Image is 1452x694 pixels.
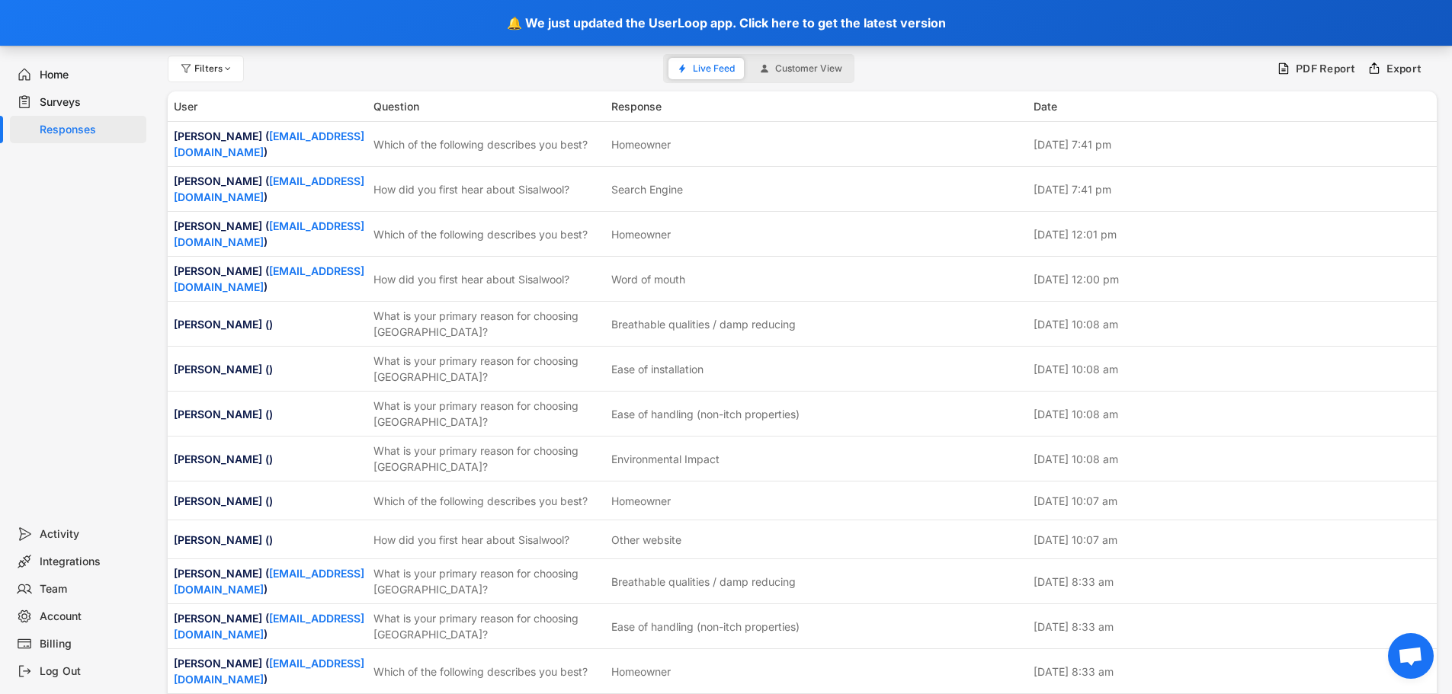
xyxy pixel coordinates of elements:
[611,532,681,548] div: Other website
[373,226,602,242] div: Which of the following describes you best?
[174,263,364,295] div: [PERSON_NAME] ( )
[373,181,602,197] div: How did you first hear about Sisalwool?
[373,664,602,680] div: Which of the following describes you best?
[40,527,140,542] div: Activity
[611,619,800,635] div: Ease of handling (non-itch properties)
[174,565,364,597] div: [PERSON_NAME] ( )
[373,493,602,509] div: Which of the following describes you best?
[1388,633,1434,679] div: Open chat
[174,406,364,422] div: [PERSON_NAME] ()
[611,316,796,332] div: Breathable qualities / damp reducing
[174,130,364,158] a: [EMAIL_ADDRESS][DOMAIN_NAME]
[611,451,720,467] div: Environmental Impact
[174,361,364,377] div: [PERSON_NAME] ()
[373,532,602,548] div: How did you first hear about Sisalwool?
[174,655,364,687] div: [PERSON_NAME] ( )
[174,657,364,686] a: [EMAIL_ADDRESS][DOMAIN_NAME]
[611,136,671,152] div: Homeowner
[174,173,364,205] div: [PERSON_NAME] ( )
[40,582,140,596] div: Team
[40,95,140,110] div: Surveys
[174,532,364,548] div: [PERSON_NAME] ()
[611,406,800,422] div: Ease of handling (non-itch properties)
[1034,532,1431,548] div: [DATE] 10:07 am
[40,68,140,82] div: Home
[174,567,364,596] a: [EMAIL_ADDRESS][DOMAIN_NAME]
[373,443,602,475] div: What is your primary reason for choosing [GEOGRAPHIC_DATA]?
[194,64,234,73] div: Filters
[775,64,842,73] span: Customer View
[1034,361,1431,377] div: [DATE] 10:08 am
[1034,181,1431,197] div: [DATE] 7:41 pm
[1034,316,1431,332] div: [DATE] 10:08 am
[611,664,671,680] div: Homeowner
[1296,62,1356,75] div: PDF Report
[1034,226,1431,242] div: [DATE] 12:01 pm
[1034,98,1431,114] div: Date
[1034,271,1431,287] div: [DATE] 12:00 pm
[174,451,364,467] div: [PERSON_NAME] ()
[1034,664,1431,680] div: [DATE] 8:33 am
[373,610,602,642] div: What is your primary reason for choosing [GEOGRAPHIC_DATA]?
[373,398,602,430] div: What is your primary reason for choosing [GEOGRAPHIC_DATA]?
[174,316,364,332] div: [PERSON_NAME] ()
[40,609,140,624] div: Account
[40,555,140,569] div: Integrations
[174,174,364,203] a: [EMAIL_ADDRESS][DOMAIN_NAME]
[174,219,364,248] a: [EMAIL_ADDRESS][DOMAIN_NAME]
[174,610,364,642] div: [PERSON_NAME] ( )
[611,574,796,590] div: Breathable qualities / damp reducing
[174,612,364,641] a: [EMAIL_ADDRESS][DOMAIN_NAME]
[373,98,602,114] div: Question
[373,353,602,385] div: What is your primary reason for choosing [GEOGRAPHIC_DATA]?
[693,64,735,73] span: Live Feed
[174,493,364,509] div: [PERSON_NAME] ()
[611,181,683,197] div: Search Engine
[373,271,602,287] div: How did you first hear about Sisalwool?
[668,58,744,79] button: Live Feed
[1034,619,1431,635] div: [DATE] 8:33 am
[611,361,704,377] div: Ease of installation
[1034,406,1431,422] div: [DATE] 10:08 am
[40,637,140,651] div: Billing
[373,308,602,340] div: What is your primary reason for choosing [GEOGRAPHIC_DATA]?
[40,123,140,137] div: Responses
[373,565,602,597] div: What is your primary reason for choosing [GEOGRAPHIC_DATA]?
[174,128,364,160] div: [PERSON_NAME] ( )
[1034,451,1431,467] div: [DATE] 10:08 am
[611,98,1024,114] div: Response
[174,264,364,293] a: [EMAIL_ADDRESS][DOMAIN_NAME]
[1034,493,1431,509] div: [DATE] 10:07 am
[611,271,685,287] div: Word of mouth
[174,218,364,250] div: [PERSON_NAME] ( )
[611,493,671,509] div: Homeowner
[174,98,364,114] div: User
[1386,62,1422,75] div: Export
[1034,136,1431,152] div: [DATE] 7:41 pm
[1034,574,1431,590] div: [DATE] 8:33 am
[751,58,851,79] button: Customer View
[611,226,671,242] div: Homeowner
[373,136,602,152] div: Which of the following describes you best?
[40,664,140,679] div: Log Out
